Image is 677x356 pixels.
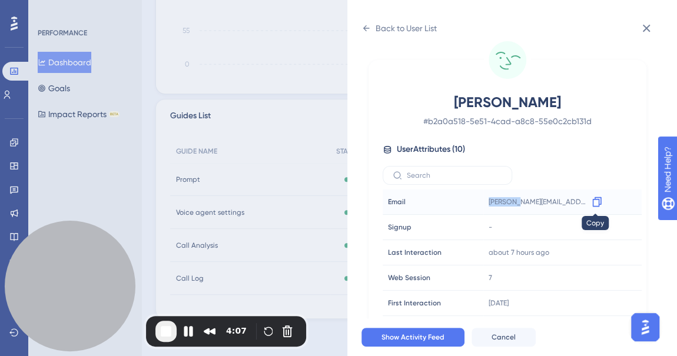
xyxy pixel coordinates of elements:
[489,273,492,282] span: 7
[381,332,444,342] span: Show Activity Feed
[404,114,611,128] span: # b2a0a518-5e51-4cad-a8c8-55e0c2cb131d
[376,21,437,35] div: Back to User List
[388,197,406,207] span: Email
[628,310,663,345] iframe: UserGuiding AI Assistant Launcher
[361,328,464,347] button: Show Activity Feed
[388,248,442,257] span: Last Interaction
[388,273,430,282] span: Web Session
[388,222,411,232] span: Signup
[489,197,588,207] span: [PERSON_NAME][EMAIL_ADDRESS][DOMAIN_NAME]
[397,142,465,157] span: User Attributes ( 10 )
[492,332,516,342] span: Cancel
[472,328,536,347] button: Cancel
[407,171,502,179] input: Search
[489,222,492,232] span: -
[388,298,441,308] span: First Interaction
[489,248,549,257] time: about 7 hours ago
[28,3,74,17] span: Need Help?
[404,93,611,112] span: [PERSON_NAME]
[489,299,509,307] time: [DATE]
